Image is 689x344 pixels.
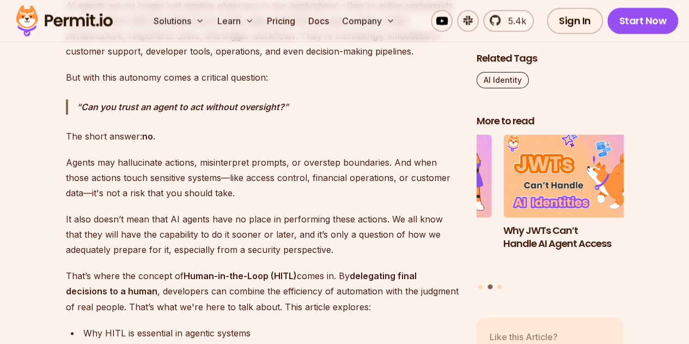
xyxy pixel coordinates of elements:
[607,8,679,34] a: Start Now
[503,135,650,279] li: 2 of 3
[66,155,459,201] p: Agents may hallucinate actions, misinterpret prompts, or overstep boundaries. And when those acti...
[483,10,534,32] a: 5.4k
[490,330,571,343] p: Like this Article?
[477,52,624,66] h2: Related Tags
[142,131,155,142] strong: no.
[184,270,297,281] strong: Human-in-the-Loop (HITL)
[66,212,459,257] p: It also doesn’t mean that AI agents have no place in performing these actions. We all know that t...
[477,135,624,292] div: Posts
[66,270,417,297] strong: delegating final decisions to a human
[66,268,459,314] p: That’s where the concept of comes in. By , developers can combine the efficiency of automation wi...
[345,224,492,264] h3: The Ultimate Guide to MCP Auth: Identity, Consent, and Agent Security
[345,135,492,279] li: 1 of 3
[547,8,603,34] a: Sign In
[503,135,650,218] img: Why JWTs Can’t Handle AI Agent Access
[497,285,502,289] button: Go to slide 3
[477,73,529,89] a: AI Identity
[477,115,624,129] h2: More to read
[66,70,459,85] p: But with this autonomy comes a critical question:
[503,224,650,251] h3: Why JWTs Can’t Handle AI Agent Access
[66,129,459,144] p: The short answer:
[81,101,284,112] strong: Can you trust an agent to act without oversight?
[478,285,483,289] button: Go to slide 1
[487,285,492,290] button: Go to slide 2
[11,2,118,39] img: Permit logo
[149,10,209,32] button: Solutions
[263,10,300,32] a: Pricing
[213,10,258,32] button: Learn
[502,14,526,27] span: 5.4k
[338,10,399,32] button: Company
[304,10,333,32] a: Docs
[83,325,459,340] div: Why HITL is essential in agentic systems
[503,135,650,279] a: Why JWTs Can’t Handle AI Agent AccessWhy JWTs Can’t Handle AI Agent Access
